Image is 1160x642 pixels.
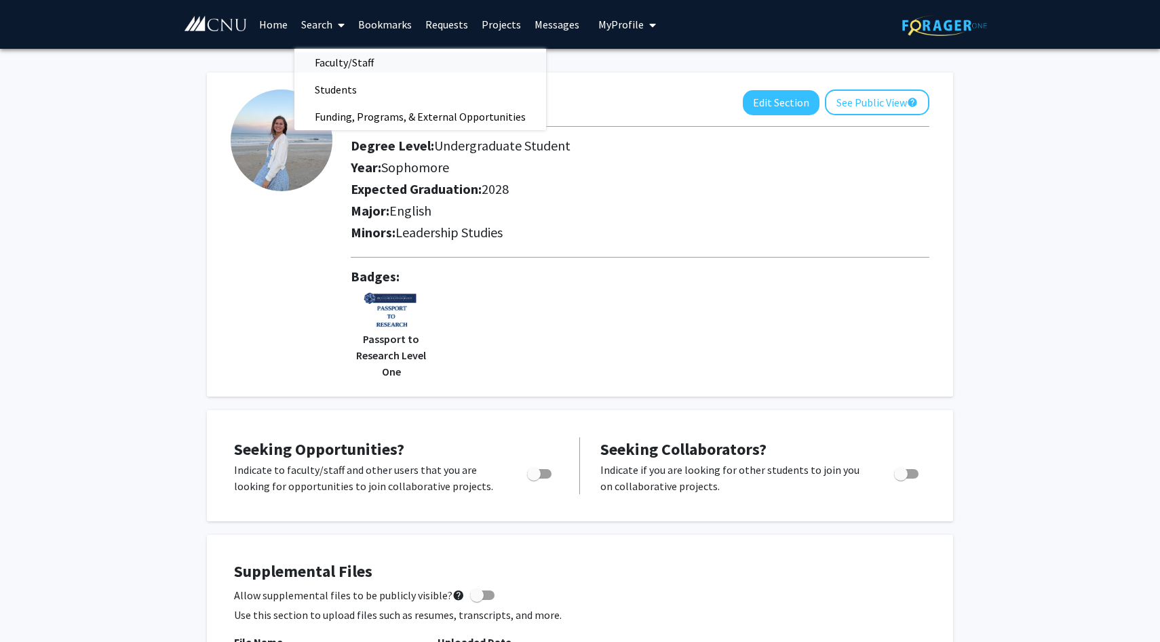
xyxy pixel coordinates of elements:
mat-icon: help [907,94,918,111]
a: Faculty/Staff [294,52,546,73]
h4: Supplemental Files [234,562,926,582]
p: Passport to Research Level One [351,331,432,380]
span: Leadership Studies [395,224,503,241]
div: Toggle [889,462,926,482]
h2: Expected Graduation: [351,181,868,197]
a: Home [252,1,294,48]
p: Indicate if you are looking for other students to join you on collaborative projects. [600,462,868,494]
iframe: Chat [10,581,58,632]
span: Allow supplemental files to be publicly visible? [234,587,465,603]
a: Bookmarks [351,1,419,48]
span: 2028 [482,180,509,197]
button: Edit Section [743,90,819,115]
div: Toggle [522,462,559,482]
h2: Year: [351,159,868,176]
a: Requests [419,1,475,48]
h2: Badges: [351,268,929,285]
h2: Major: [351,203,929,219]
span: English [389,202,431,219]
span: Sophomore [381,159,449,176]
p: Use this section to upload files such as resumes, transcripts, and more. [234,607,926,623]
button: See Public View [825,89,929,115]
img: Christopher Newport University Logo [183,16,248,33]
h2: Minors: [351,224,929,241]
span: Funding, Programs, & External Opportunities [294,103,546,130]
span: Seeking Opportunities? [234,439,404,460]
a: Search [294,1,351,48]
span: Students [294,76,377,103]
img: ForagerOne Logo [902,15,987,36]
mat-icon: help [452,587,465,603]
span: Seeking Collaborators? [600,439,767,460]
a: Messages [528,1,586,48]
p: Indicate to faculty/staff and other users that you are looking for opportunities to join collabor... [234,462,501,494]
a: Projects [475,1,528,48]
img: Profile Picture [231,89,332,191]
span: Faculty/Staff [294,49,394,76]
h2: Degree Level: [351,138,868,154]
span: Undergraduate Student [434,137,571,154]
span: My Profile [598,18,644,31]
a: Students [294,79,546,100]
img: passport.png [362,290,420,331]
a: Funding, Programs, & External Opportunities [294,106,546,127]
